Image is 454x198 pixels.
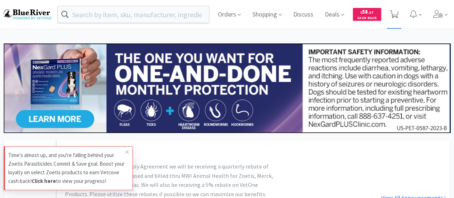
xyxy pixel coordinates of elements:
span: . 37 [368,10,373,15]
span: 58 [360,8,373,15]
strong: Click here [32,178,56,184]
a: Discuss [290,11,316,18]
a: $58.37Cash Back [353,5,381,24]
p: Time's almost up, and you're falling behind your Zoetis Parasiticides Commit & Save goal. Boost y... [8,151,125,185]
img: 24562ba5414042f391a945fa418716b7_350.jpg [4,43,450,133]
span: Cash Back [357,16,377,21]
img: b17b0d86f29542b49a2f66beb9ff811a.png [4,9,52,19]
input: Search by item, sku, manufacturer, ingredient, size... [58,6,209,23]
h3: NEW MWI Agreement [65,148,301,159]
span: $ [360,10,362,15]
